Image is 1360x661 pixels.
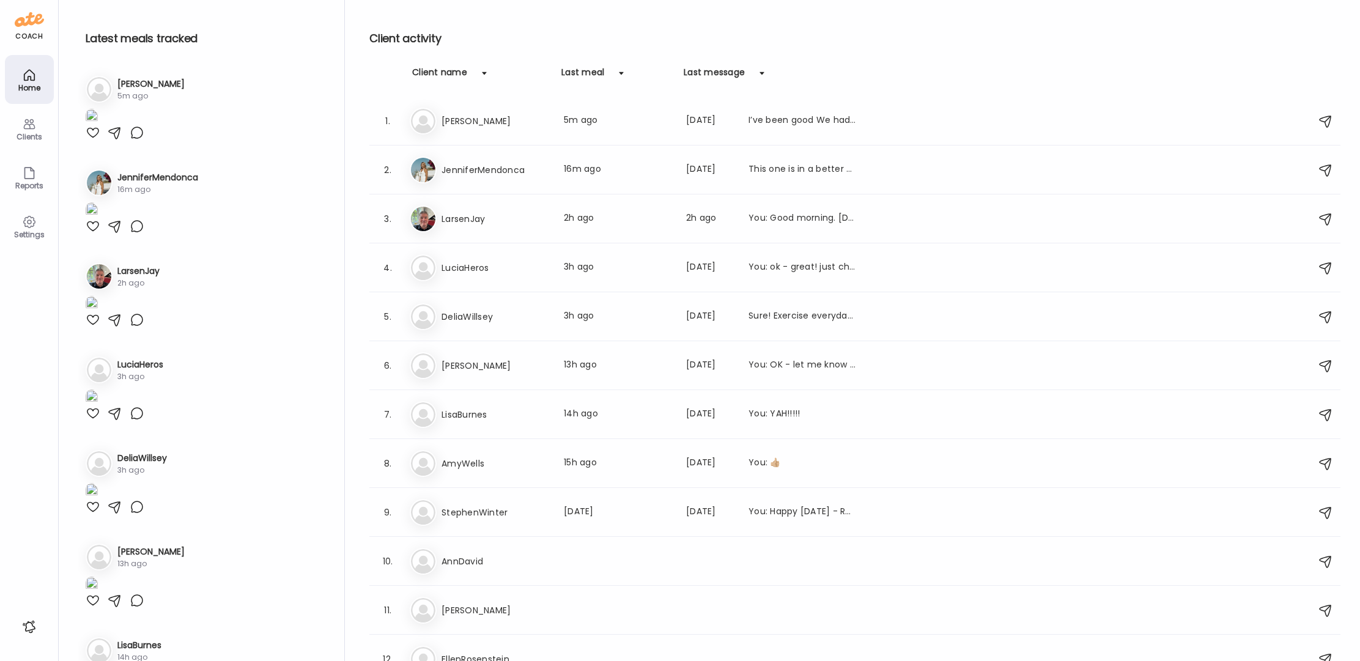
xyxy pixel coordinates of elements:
[411,207,435,231] img: avatars%2FpQclOzuQ2uUyIuBETuyLXmhsmXz1
[7,182,51,190] div: Reports
[117,452,167,465] h3: DeliaWillsey
[86,296,98,312] img: images%2FpQclOzuQ2uUyIuBETuyLXmhsmXz1%2FjXmFBkuQNQytonSUcWH1%2FSJsXyjWT3klLss8dD1s9_1080
[117,265,160,278] h3: LarsenJay
[117,184,198,195] div: 16m ago
[564,407,671,422] div: 14h ago
[412,66,467,86] div: Client name
[380,114,395,128] div: 1.
[15,31,43,42] div: coach
[686,260,734,275] div: [DATE]
[411,158,435,182] img: avatars%2FhTWL1UBjihWZBvuxS4CFXhMyrrr1
[411,353,435,378] img: bg-avatar-default.svg
[87,77,111,102] img: bg-avatar-default.svg
[564,456,671,471] div: 15h ago
[7,231,51,238] div: Settings
[748,114,856,128] div: I’ve been good We had a big dinner out last night… wine and other indulgences but that was it for...
[369,29,1340,48] h2: Client activity
[86,483,98,500] img: images%2FGHdhXm9jJtNQdLs9r9pbhWu10OF2%2F2A9uNYBxmIe1uLAF5YkP%2FOxW4Jlog2H5XZNWDXO3f_1080
[380,212,395,226] div: 3.
[748,358,856,373] div: You: OK - let me know if you need to try and move anything around - always happy to tweak things
[442,456,549,471] h3: AmyWells
[442,505,549,520] h3: StephenWinter
[117,465,167,476] div: 3h ago
[117,639,161,652] h3: LisaBurnes
[86,577,98,593] img: images%2FRBBRZGh5RPQEaUY8TkeQxYu8qlB3%2F1P6PpePM3wfgMFvVYRDV%2F5ea7G4Cf1MUCuDC4WSSL_1080
[380,456,395,471] div: 8.
[564,260,671,275] div: 3h ago
[411,549,435,574] img: bg-avatar-default.svg
[442,407,549,422] h3: LisaBurnes
[117,358,163,371] h3: LuciaHeros
[117,558,185,569] div: 13h ago
[686,407,734,422] div: [DATE]
[411,598,435,622] img: bg-avatar-default.svg
[380,358,395,373] div: 6.
[686,212,734,226] div: 2h ago
[87,264,111,289] img: avatars%2FpQclOzuQ2uUyIuBETuyLXmhsmXz1
[87,451,111,476] img: bg-avatar-default.svg
[86,390,98,406] img: images%2F1qYfsqsWO6WAqm9xosSfiY0Hazg1%2FEGz072NwHyQxP8AAGmz0%2FXPXMgBMqvQ2WN7LVGpdj_1080
[748,212,856,226] div: You: Good morning. [DATE] was a blood sugar roller coaster. I dont see any logging but you had a ...
[87,358,111,382] img: bg-avatar-default.svg
[564,163,671,177] div: 16m ago
[564,358,671,373] div: 13h ago
[87,545,111,569] img: bg-avatar-default.svg
[117,171,198,184] h3: JenniferMendonca
[411,256,435,280] img: bg-avatar-default.svg
[442,212,549,226] h3: LarsenJay
[686,505,734,520] div: [DATE]
[686,309,734,324] div: [DATE]
[442,114,549,128] h3: [PERSON_NAME]
[748,260,856,275] div: You: ok - great! just checking
[117,278,160,289] div: 2h ago
[442,358,549,373] h3: [PERSON_NAME]
[117,371,163,382] div: 3h ago
[684,66,745,86] div: Last message
[564,212,671,226] div: 2h ago
[380,260,395,275] div: 4.
[748,505,856,520] div: You: Happy [DATE] - Reminder of the Power Trifecta : Fiber + protein + healthy fat for balanced b...
[442,603,549,618] h3: [PERSON_NAME]
[117,545,185,558] h3: [PERSON_NAME]
[564,505,671,520] div: [DATE]
[380,163,395,177] div: 2.
[442,309,549,324] h3: DeliaWillsey
[748,407,856,422] div: You: YAH!!!!!
[564,114,671,128] div: 5m ago
[411,402,435,427] img: bg-avatar-default.svg
[86,202,98,219] img: images%2FhTWL1UBjihWZBvuxS4CFXhMyrrr1%2FHnu00EyYypUamKlbHSFJ%2Ff1F4U8IF8RGwVC82DELy_1080
[86,29,325,48] h2: Latest meals tracked
[380,505,395,520] div: 9.
[86,109,98,125] img: images%2FIrNJUawwUnOTYYdIvOBtlFt5cGu2%2FBK0AR67OQwfnvRQnZ2F3%2FpAmeSGeRmq24LJy6x95z_1080
[564,309,671,324] div: 3h ago
[411,305,435,329] img: bg-avatar-default.svg
[411,109,435,133] img: bg-avatar-default.svg
[380,309,395,324] div: 5.
[117,90,185,102] div: 5m ago
[7,84,51,92] div: Home
[442,163,549,177] h3: JenniferMendonca
[686,456,734,471] div: [DATE]
[748,163,856,177] div: This one is in a better spot and didn't hurt going on
[442,554,549,569] h3: AnnDavid
[87,171,111,195] img: avatars%2FhTWL1UBjihWZBvuxS4CFXhMyrrr1
[117,78,185,90] h3: [PERSON_NAME]
[7,133,51,141] div: Clients
[380,554,395,569] div: 10.
[15,10,44,29] img: ate
[561,66,604,86] div: Last meal
[686,163,734,177] div: [DATE]
[380,407,395,422] div: 7.
[411,451,435,476] img: bg-avatar-default.svg
[686,114,734,128] div: [DATE]
[686,358,734,373] div: [DATE]
[442,260,549,275] h3: LuciaHeros
[748,309,856,324] div: Sure! Exercise everyday. Been doing 30 min band classes and walking each day. Hard to get a real ...
[748,456,856,471] div: You: 👍🏼
[380,603,395,618] div: 11.
[411,500,435,525] img: bg-avatar-default.svg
